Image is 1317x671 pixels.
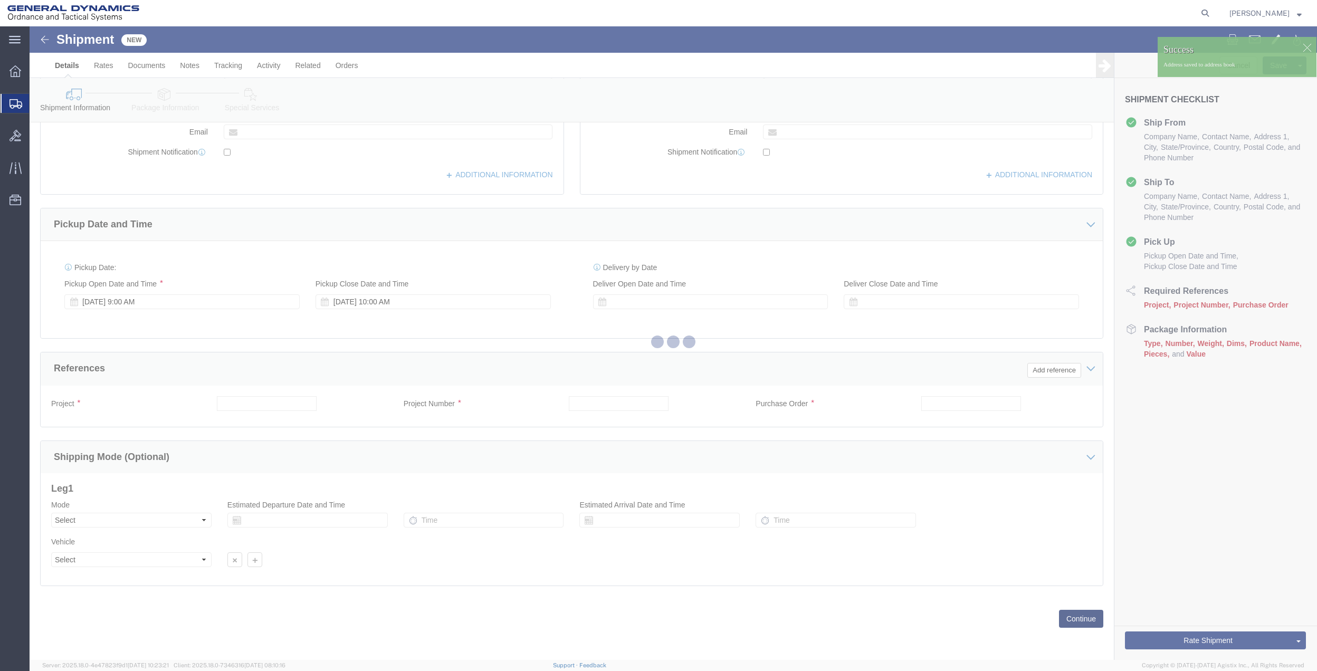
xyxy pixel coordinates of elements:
[1142,661,1304,670] span: Copyright © [DATE]-[DATE] Agistix Inc., All Rights Reserved
[7,5,139,21] img: logo
[174,662,285,668] span: Client: 2025.18.0-7346316
[1229,7,1290,19] span: Nicholas Bohmer
[42,662,169,668] span: Server: 2025.18.0-4e47823f9d1
[553,662,579,668] a: Support
[244,662,285,668] span: [DATE] 08:10:16
[579,662,606,668] a: Feedback
[1229,7,1302,20] button: [PERSON_NAME]
[128,662,169,668] span: [DATE] 10:23:21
